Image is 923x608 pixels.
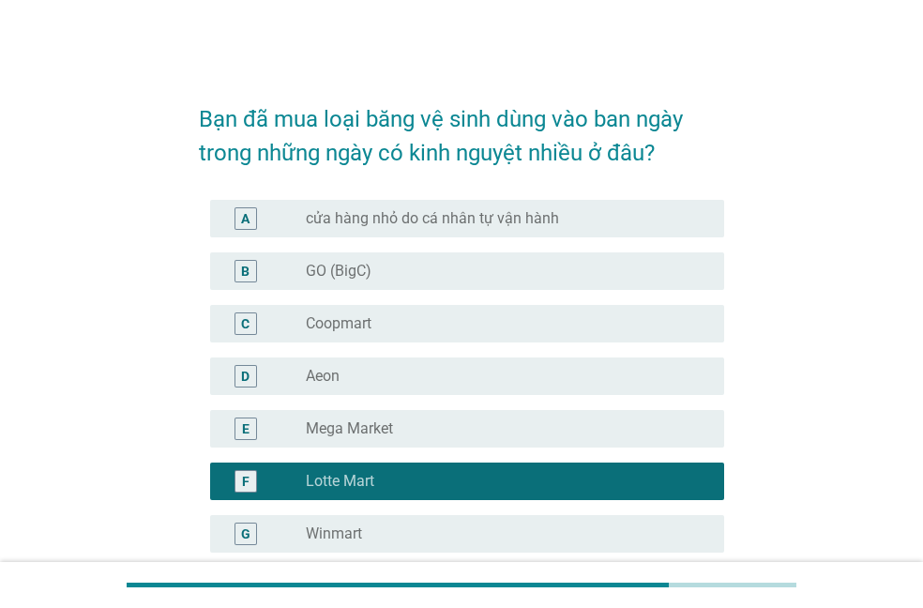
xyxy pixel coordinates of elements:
[306,262,371,281] label: GO (BigC)
[306,524,362,543] label: Winmart
[306,419,393,438] label: Mega Market
[241,261,250,281] div: B
[241,524,250,543] div: G
[241,313,250,333] div: C
[241,208,250,228] div: A
[199,84,724,170] h2: Bạn đã mua loại băng vệ sinh dùng vào ban ngày trong những ngày có kinh nguyệt nhiều ở đâu?
[306,367,340,386] label: Aeon
[242,418,250,438] div: E
[306,209,559,228] label: cửa hàng nhỏ do cá nhân tự vận hành
[306,472,374,491] label: Lotte Mart
[306,314,371,333] label: Coopmart
[242,471,250,491] div: F
[241,366,250,386] div: D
